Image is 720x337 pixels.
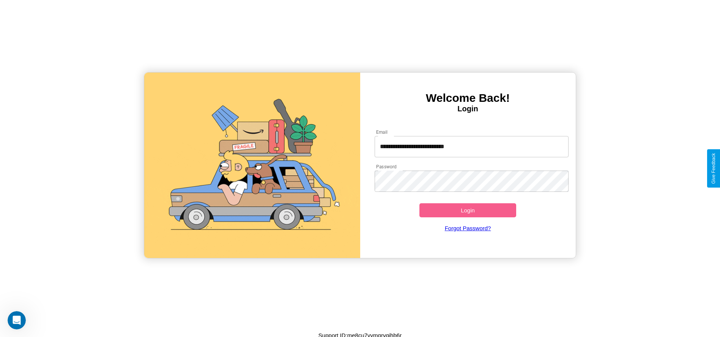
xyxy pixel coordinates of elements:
a: Forgot Password? [371,217,565,239]
img: gif [144,73,360,258]
button: Login [419,203,517,217]
h3: Welcome Back! [360,92,576,104]
iframe: Intercom live chat [8,311,26,329]
h4: Login [360,104,576,113]
div: Give Feedback [711,153,716,184]
label: Email [376,129,388,135]
label: Password [376,163,396,170]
